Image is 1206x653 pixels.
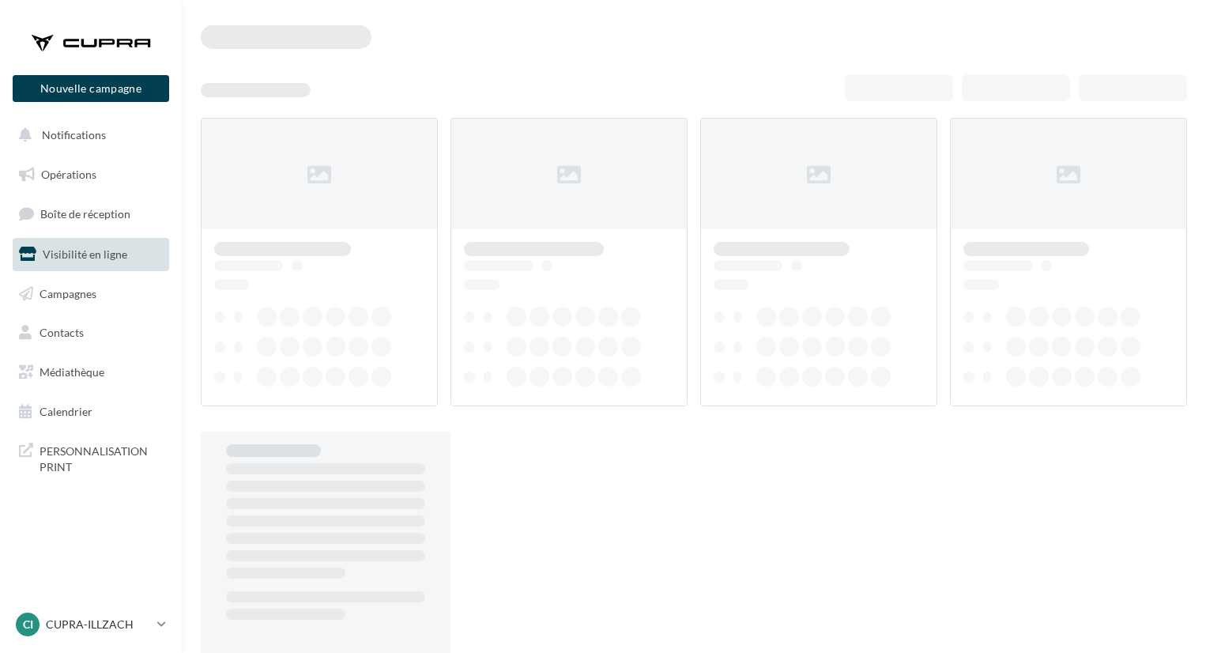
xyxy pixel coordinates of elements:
a: Calendrier [9,395,172,428]
p: CUPRA-ILLZACH [46,617,151,632]
span: CI [23,617,33,632]
span: Contacts [40,326,84,339]
span: Boîte de réception [40,207,130,221]
span: Médiathèque [40,365,104,379]
a: Opérations [9,158,172,191]
span: Visibilité en ligne [43,247,127,261]
button: Nouvelle campagne [13,75,169,102]
a: Campagnes [9,277,172,311]
span: Campagnes [40,286,96,300]
a: Boîte de réception [9,197,172,231]
a: PERSONNALISATION PRINT [9,434,172,481]
a: Médiathèque [9,356,172,389]
span: Calendrier [40,405,92,418]
a: Visibilité en ligne [9,238,172,271]
span: Notifications [42,128,106,142]
span: PERSONNALISATION PRINT [40,440,163,474]
button: Notifications [9,119,166,152]
span: Opérations [41,168,96,181]
a: CI CUPRA-ILLZACH [13,610,169,640]
a: Contacts [9,316,172,349]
